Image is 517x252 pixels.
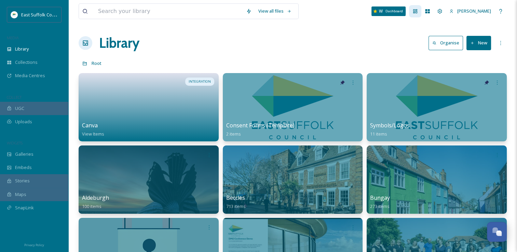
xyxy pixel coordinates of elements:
a: Privacy Policy [24,240,44,249]
span: East Suffolk Council [21,11,62,18]
span: Beccles [226,194,245,201]
span: WIDGETS [7,140,23,145]
a: Beccles713 items [226,195,246,209]
button: Open Chat [487,222,507,242]
a: Dashboard [409,5,421,17]
a: Root [92,59,101,67]
span: Stories [15,178,30,184]
span: Collections [15,59,38,66]
span: Privacy Policy [24,243,44,247]
span: View Items [82,131,104,137]
span: 11 items [370,131,387,137]
div: Dashboard [383,8,406,15]
span: 273 items [370,203,390,209]
span: Root [92,60,101,66]
a: What's New [371,6,406,16]
span: Symbols/Logos [370,122,410,129]
button: New [466,36,491,50]
a: Consent Forms (Template)2 items [226,122,295,137]
span: MEDIA [7,35,19,40]
button: Organise [428,36,463,50]
a: Bungay273 items [370,195,390,209]
span: INTEGRATION [189,79,211,84]
span: Embeds [15,164,32,171]
a: View all files [255,4,295,18]
a: [PERSON_NAME] [446,4,494,18]
span: [PERSON_NAME] [457,8,491,14]
img: ESC%20Logo.png [11,11,18,18]
span: Uploads [15,118,32,125]
span: Consent Forms (Template) [226,122,295,129]
a: Organise [428,36,466,50]
a: Aldeburgh100 items [82,195,109,209]
input: Search your library [95,4,243,19]
span: Canva [82,122,98,129]
a: Symbols/Logos11 items [370,122,410,137]
span: Maps [15,191,26,198]
span: Media Centres [15,72,45,79]
span: SnapLink [15,205,34,211]
span: Library [15,46,29,52]
span: Galleries [15,151,33,157]
span: Aldeburgh [82,194,109,201]
span: 100 items [82,203,101,209]
a: INTEGRATIONCanvaView Items [79,73,219,141]
span: COLLECT [7,95,22,100]
span: Bungay [370,194,390,201]
span: UGC [15,105,24,112]
a: Library [99,33,139,53]
span: 2 items [226,131,241,137]
span: 713 items [226,203,246,209]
